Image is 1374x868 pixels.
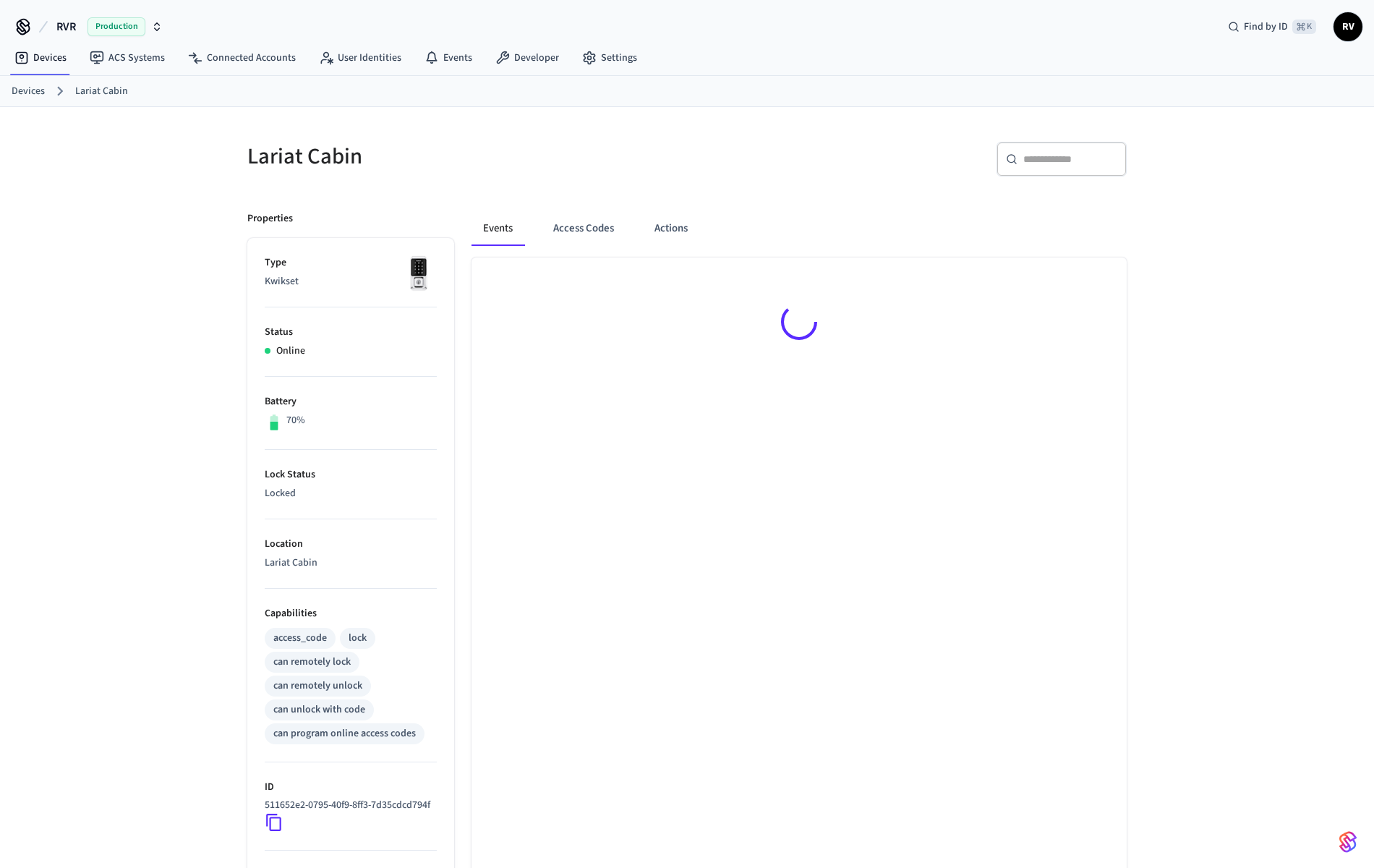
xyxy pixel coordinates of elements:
[265,255,437,271] p: Type
[265,606,437,621] p: Capabilities
[75,84,128,99] a: Lariat Cabin
[247,142,678,171] h5: Lariat Cabin
[265,486,437,501] p: Locked
[401,255,437,292] img: Kwikset Halo Touchscreen Wifi Enabled Smart Lock, Polished Chrome, Front
[176,45,307,71] a: Connected Accounts
[276,344,305,359] p: Online
[88,17,145,36] span: Production
[307,45,413,71] a: User Identities
[3,45,78,71] a: Devices
[571,45,649,71] a: Settings
[413,45,484,71] a: Events
[265,798,430,813] p: 511652e2-0795-40f9-8ff3-7d35cdcd794f
[643,211,699,246] button: Actions
[265,556,437,571] p: Lariat Cabin
[265,537,437,552] p: Location
[1216,14,1328,40] div: Find by ID⌘ K
[1244,20,1288,34] span: Find by ID
[56,18,76,35] span: RVR
[471,211,524,246] button: Events
[273,655,351,670] div: can remotely lock
[1334,12,1362,41] button: RV
[542,211,626,246] button: Access Codes
[286,413,305,428] p: 70%
[265,467,437,482] p: Lock Status
[273,702,365,718] div: can unlock with code
[265,325,437,340] p: Status
[484,45,571,71] a: Developer
[12,84,45,99] a: Devices
[265,394,437,409] p: Battery
[1292,20,1316,34] span: ⌘ K
[471,211,1127,246] div: ant example
[273,726,416,741] div: can program online access codes
[247,211,293,226] p: Properties
[265,274,437,289] p: Kwikset
[1335,14,1361,40] span: RV
[273,631,327,646] div: access_code
[273,678,362,694] div: can remotely unlock
[78,45,176,71] a: ACS Systems
[349,631,367,646] div: lock
[1339,830,1357,854] img: SeamLogoGradient.69752ec5.svg
[265,780,437,795] p: ID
